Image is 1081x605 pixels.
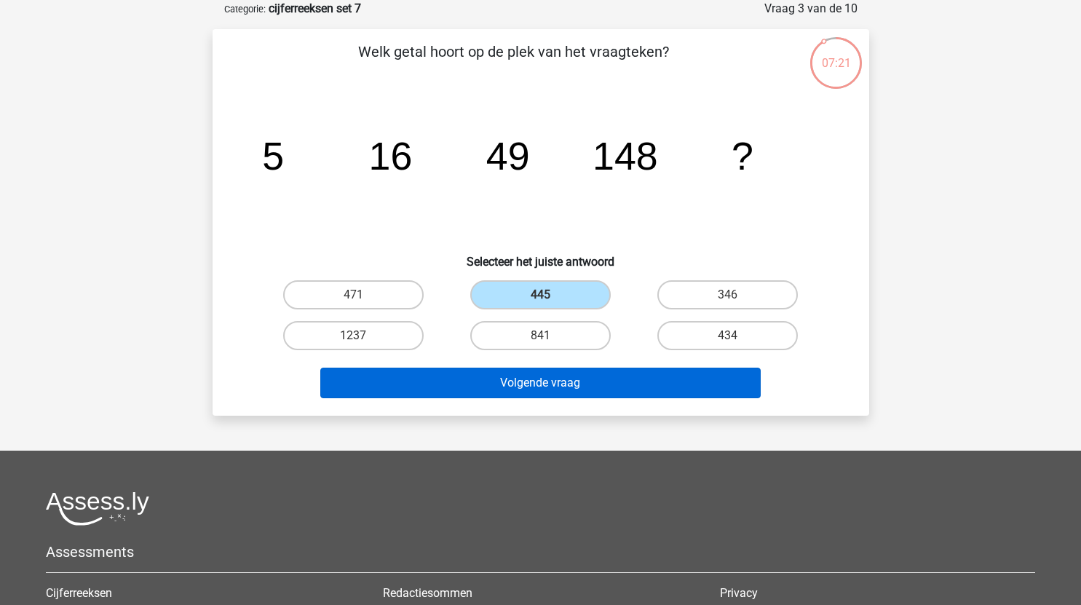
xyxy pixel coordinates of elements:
[383,586,472,600] a: Redactiesommen
[236,41,791,84] p: Welk getal hoort op de plek van het vraagteken?
[283,321,424,350] label: 1237
[470,321,611,350] label: 841
[283,280,424,309] label: 471
[657,321,798,350] label: 434
[593,134,658,178] tspan: 148
[486,134,529,178] tspan: 49
[262,134,284,178] tspan: 5
[809,36,863,72] div: 07:21
[720,586,758,600] a: Privacy
[224,4,266,15] small: Categorie:
[46,491,149,526] img: Assessly logo
[732,134,753,178] tspan: ?
[46,586,112,600] a: Cijferreeksen
[236,243,846,269] h6: Selecteer het juiste antwoord
[368,134,412,178] tspan: 16
[470,280,611,309] label: 445
[657,280,798,309] label: 346
[320,368,761,398] button: Volgende vraag
[46,543,1035,561] h5: Assessments
[269,1,361,15] strong: cijferreeksen set 7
